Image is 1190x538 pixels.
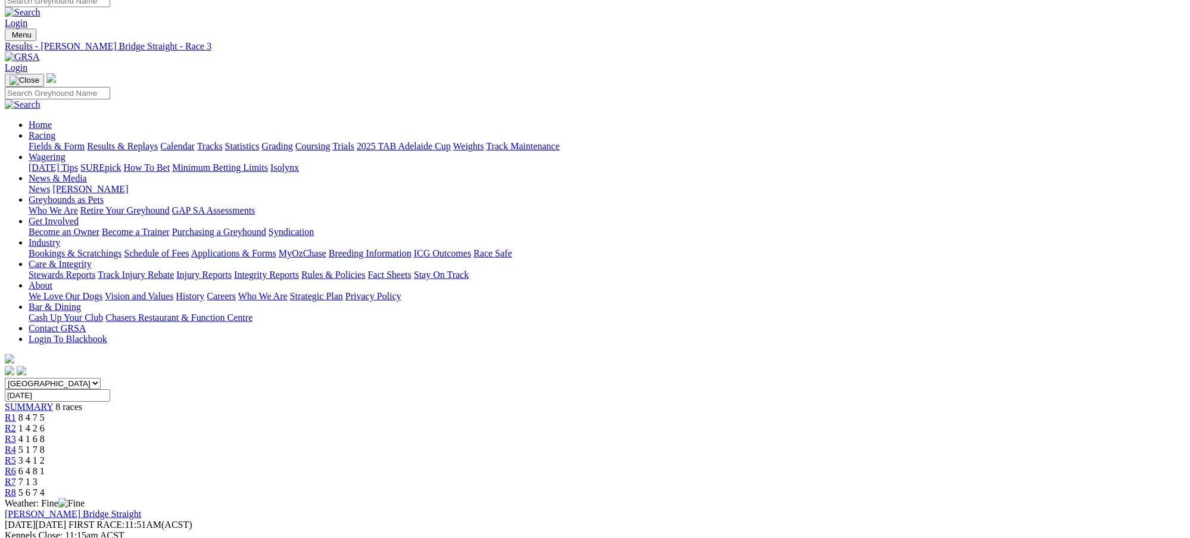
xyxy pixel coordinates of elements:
[172,227,266,237] a: Purchasing a Greyhound
[68,520,124,530] span: FIRST RACE:
[29,216,79,226] a: Get Involved
[270,162,299,173] a: Isolynx
[98,270,174,280] a: Track Injury Rebate
[29,291,1185,302] div: About
[329,248,412,258] a: Breeding Information
[176,270,232,280] a: Injury Reports
[29,227,1185,237] div: Get Involved
[5,487,16,498] a: R8
[5,455,16,465] a: R5
[207,291,236,301] a: Careers
[29,152,66,162] a: Wagering
[29,205,1185,216] div: Greyhounds as Pets
[10,76,39,85] img: Close
[80,162,121,173] a: SUREpick
[29,227,99,237] a: Become an Owner
[5,498,85,508] span: Weather: Fine
[5,29,36,41] button: Toggle navigation
[18,477,38,487] span: 7 1 3
[453,141,484,151] a: Weights
[18,434,45,444] span: 4 1 6 8
[29,205,78,215] a: Who We Are
[345,291,401,301] a: Privacy Policy
[29,141,1185,152] div: Racing
[5,366,14,376] img: facebook.svg
[17,366,26,376] img: twitter.svg
[290,291,343,301] a: Strategic Plan
[487,141,560,151] a: Track Maintenance
[5,41,1185,52] a: Results - [PERSON_NAME] Bridge Straight - Race 3
[5,445,16,455] a: R4
[29,237,60,248] a: Industry
[46,73,56,83] img: logo-grsa-white.png
[160,141,195,151] a: Calendar
[5,87,110,99] input: Search
[295,141,331,151] a: Coursing
[5,389,110,402] input: Select date
[269,227,314,237] a: Syndication
[5,520,66,530] span: [DATE]
[18,412,45,423] span: 8 4 7 5
[414,248,471,258] a: ICG Outcomes
[5,18,27,28] a: Login
[29,334,107,344] a: Login To Blackbook
[29,270,95,280] a: Stewards Reports
[225,141,260,151] a: Statistics
[124,248,189,258] a: Schedule of Fees
[357,141,451,151] a: 2025 TAB Adelaide Cup
[29,120,52,130] a: Home
[18,445,45,455] span: 5 1 7 8
[18,487,45,498] span: 5 6 7 4
[5,423,16,433] a: R2
[102,227,170,237] a: Become a Trainer
[368,270,412,280] a: Fact Sheets
[5,477,16,487] a: R7
[262,141,293,151] a: Grading
[29,312,103,323] a: Cash Up Your Club
[473,248,512,258] a: Race Safe
[238,291,288,301] a: Who We Are
[12,30,32,39] span: Menu
[301,270,366,280] a: Rules & Policies
[18,423,45,433] span: 1 4 2 6
[5,402,53,412] span: SUMMARY
[5,434,16,444] a: R3
[414,270,469,280] a: Stay On Track
[18,466,45,476] span: 6 4 8 1
[176,291,204,301] a: History
[29,280,52,290] a: About
[5,412,16,423] span: R1
[29,291,102,301] a: We Love Our Dogs
[234,270,299,280] a: Integrity Reports
[29,248,1185,259] div: Industry
[279,248,326,258] a: MyOzChase
[5,62,27,73] a: Login
[87,141,158,151] a: Results & Replays
[80,205,170,215] a: Retire Your Greyhound
[29,259,92,269] a: Care & Integrity
[52,184,128,194] a: [PERSON_NAME]
[5,354,14,364] img: logo-grsa-white.png
[29,323,86,333] a: Contact GRSA
[29,162,1185,173] div: Wagering
[29,173,87,183] a: News & Media
[5,52,40,62] img: GRSA
[29,184,50,194] a: News
[5,7,41,18] img: Search
[105,291,173,301] a: Vision and Values
[172,162,268,173] a: Minimum Betting Limits
[5,466,16,476] a: R6
[55,402,82,412] span: 8 races
[29,302,81,312] a: Bar & Dining
[5,520,36,530] span: [DATE]
[29,141,85,151] a: Fields & Form
[29,184,1185,195] div: News & Media
[197,141,223,151] a: Tracks
[29,195,104,205] a: Greyhounds as Pets
[29,162,78,173] a: [DATE] Tips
